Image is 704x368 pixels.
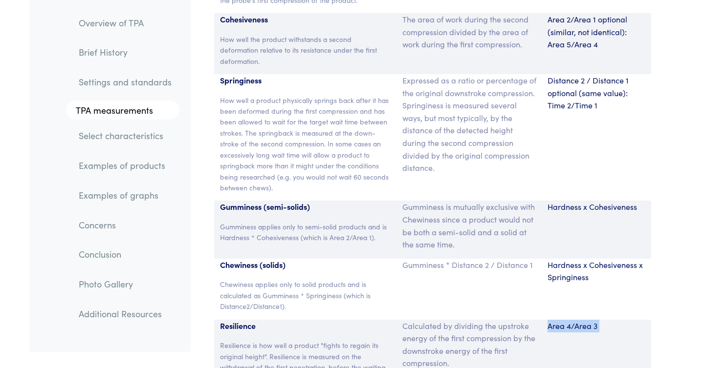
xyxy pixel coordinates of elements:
p: How well the product withstands a second deformation relative to its resistance under the first d... [220,34,391,66]
a: Conclusion [71,244,179,266]
p: How well a product physically springs back after it has been deformed during the first compressio... [220,95,391,193]
a: Select characteristics [71,125,179,147]
p: Distance 2 / Distance 1 optional (same value): Time 2/Time 1 [548,74,645,112]
p: Hardness x Cohesiveness [548,201,645,213]
p: Area 4/Area 3 [548,320,645,332]
p: Gumminess * Distance 2 / Distance 1 [402,259,536,271]
p: Resilience [220,320,391,332]
a: TPA measurements [66,101,179,120]
p: The area of work during the second compression divided by the area of work during the first compr... [402,13,536,51]
a: Overview of TPA [71,12,179,34]
p: Chewiness (solids) [220,259,391,271]
p: Chewiness applies only to solid products and is calculated as Gumminess * Springiness (which is D... [220,279,391,311]
a: Additional Resources [71,303,179,325]
a: Examples of graphs [71,184,179,206]
a: Settings and standards [71,71,179,93]
a: Photo Gallery [71,273,179,295]
p: Expressed as a ratio or percentage of the original downstroke compression. Springiness is measure... [402,74,536,174]
p: Hardness x Cohesiveness x Springiness [548,259,645,284]
a: Concerns [71,214,179,236]
a: Brief History [71,41,179,64]
a: Examples of products [71,155,179,177]
p: Cohesiveness [220,13,391,26]
p: Gumminess (semi-solids) [220,201,391,213]
p: Springiness [220,74,391,87]
p: Area 2/Area 1 optional (similar, not identical): Area 5/Area 4 [548,13,645,51]
p: Gumminess applies only to semi-solid products and is Hardness * Cohesiveness (which is Area 2/Are... [220,221,391,243]
p: Gumminess is mutually exclusive with Chewiness since a product would not be both a semi-solid and... [402,201,536,250]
